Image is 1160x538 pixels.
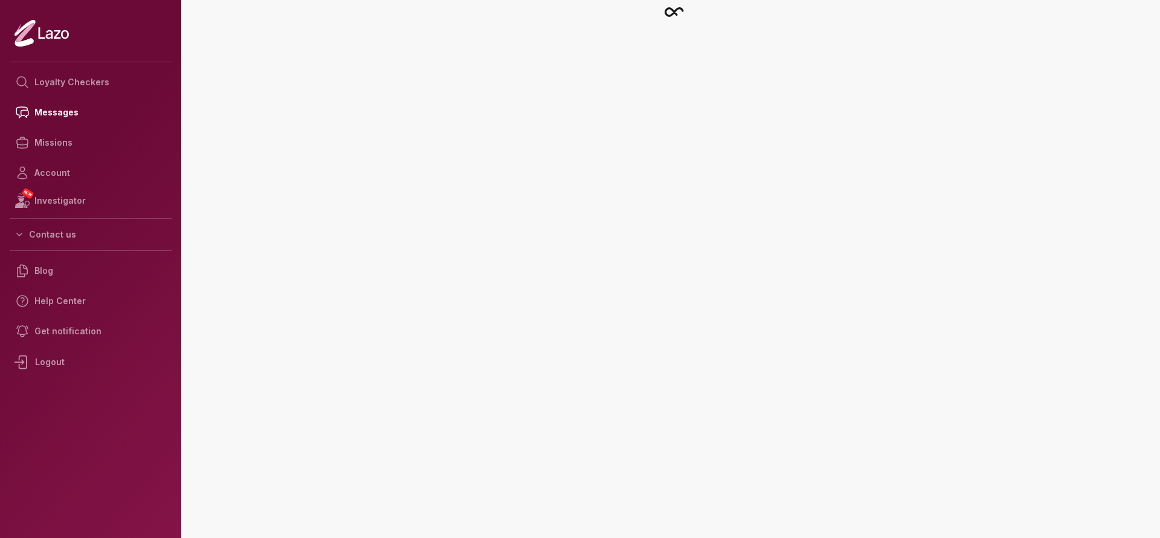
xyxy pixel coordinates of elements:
a: Help Center [10,286,172,316]
a: NEWInvestigator [10,188,172,213]
a: Get notification [10,316,172,346]
button: Contact us [10,224,172,245]
div: Logout [10,346,172,378]
a: Messages [10,97,172,128]
a: Missions [10,128,172,158]
a: Loyalty Checkers [10,67,172,97]
a: Account [10,158,172,188]
span: NEW [21,187,34,199]
a: Blog [10,256,172,286]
